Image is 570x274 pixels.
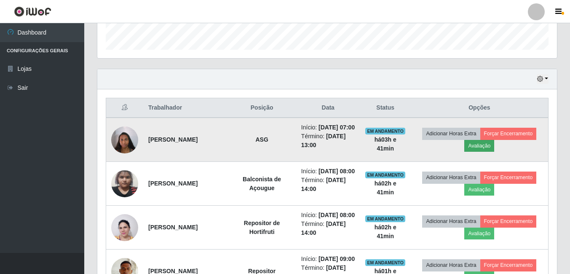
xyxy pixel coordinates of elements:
img: 1701273073882.jpeg [111,166,138,201]
th: Opções [411,98,549,118]
button: Adicionar Horas Extra [422,215,480,227]
strong: Repositor de Hortifruti [244,220,280,235]
time: [DATE] 09:00 [318,255,355,262]
th: Status [360,98,411,118]
time: [DATE] 08:00 [318,212,355,218]
button: Adicionar Horas Extra [422,128,480,140]
th: Posição [227,98,296,118]
li: Término: [301,220,355,237]
li: Início: [301,211,355,220]
span: EM ANDAMENTO [365,128,405,134]
button: Forçar Encerramento [480,259,537,271]
li: Início: [301,167,355,176]
li: Início: [301,123,355,132]
span: EM ANDAMENTO [365,172,405,178]
time: [DATE] 08:00 [318,168,355,175]
button: Avaliação [464,184,494,196]
th: Data [296,98,360,118]
strong: ASG [255,136,268,143]
li: Início: [301,255,355,263]
img: CoreUI Logo [14,6,51,17]
button: Forçar Encerramento [480,128,537,140]
strong: [PERSON_NAME] [148,136,198,143]
li: Término: [301,176,355,193]
button: Avaliação [464,228,494,239]
img: 1733236843122.jpeg [111,210,138,246]
img: 1664803341239.jpeg [111,122,138,158]
li: Término: [301,132,355,150]
strong: há 02 h e 41 min [375,224,396,239]
button: Forçar Encerramento [480,215,537,227]
button: Avaliação [464,140,494,152]
button: Adicionar Horas Extra [422,172,480,183]
time: [DATE] 07:00 [318,124,355,131]
strong: há 02 h e 41 min [375,180,396,196]
strong: há 03 h e 41 min [375,136,396,152]
strong: [PERSON_NAME] [148,224,198,231]
span: EM ANDAMENTO [365,259,405,266]
strong: Balconista de Açougue [243,176,281,191]
th: Trabalhador [143,98,227,118]
button: Forçar Encerramento [480,172,537,183]
button: Adicionar Horas Extra [422,259,480,271]
strong: [PERSON_NAME] [148,180,198,187]
span: EM ANDAMENTO [365,215,405,222]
